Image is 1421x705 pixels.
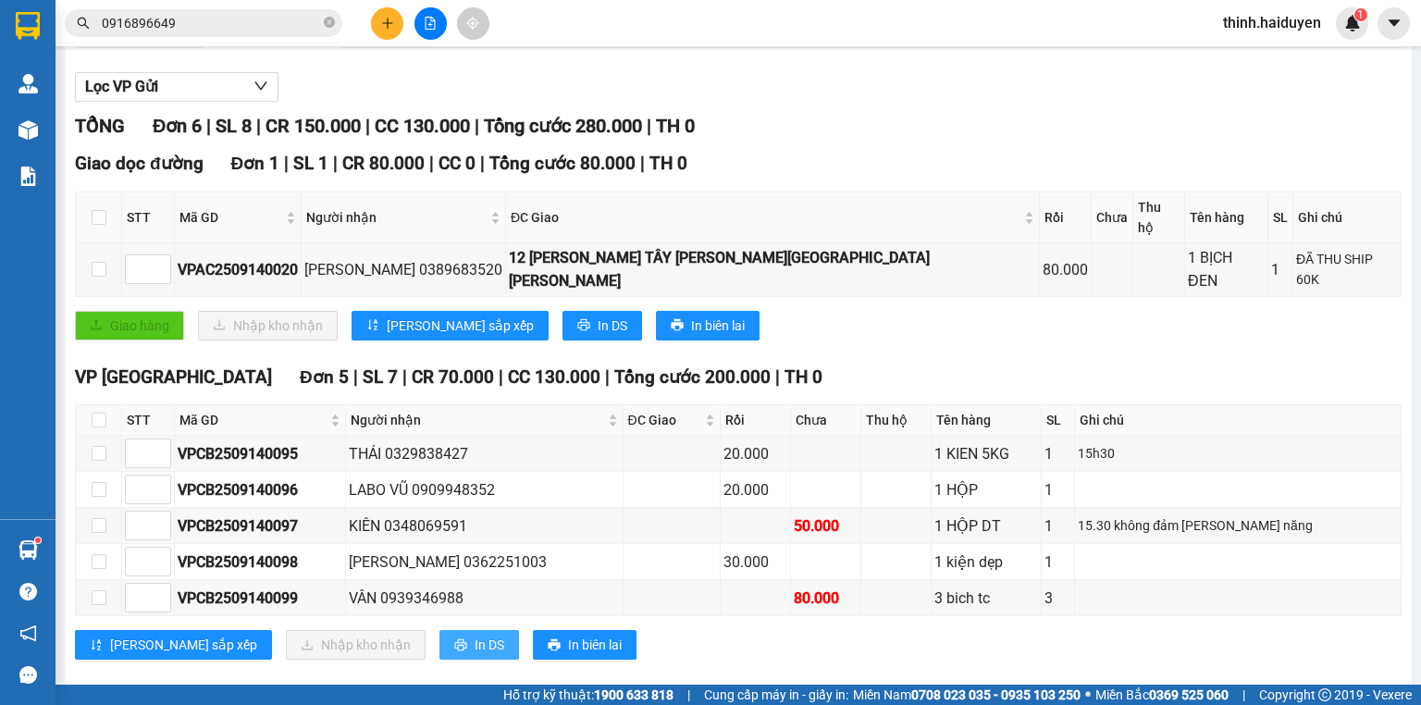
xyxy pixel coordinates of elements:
[75,630,272,660] button: sort-ascending[PERSON_NAME] sắp xếp
[412,366,494,388] span: CR 70.000
[508,366,600,388] span: CC 130.000
[128,103,141,116] span: environment
[1357,8,1364,21] span: 1
[256,115,261,137] span: |
[349,587,619,610] div: VÂN 0939346988
[548,638,561,653] span: printer
[375,115,470,137] span: CC 130.000
[853,685,1081,705] span: Miền Nam
[687,685,690,705] span: |
[1043,258,1088,281] div: 80.000
[1085,691,1091,699] span: ⚪️
[489,153,636,174] span: Tổng cước 80.000
[19,625,37,642] span: notification
[75,311,184,340] button: uploadGiao hàng
[349,514,619,538] div: KIÊN 0348069591
[110,635,257,655] span: [PERSON_NAME] sắp xếp
[429,153,434,174] span: |
[75,153,204,174] span: Giao dọc đường
[179,207,282,228] span: Mã GD
[153,115,202,137] span: Đơn 6
[216,115,252,137] span: SL 8
[178,514,342,538] div: VPCB2509140097
[424,17,437,30] span: file-add
[1044,514,1072,538] div: 1
[723,478,787,501] div: 20.000
[198,311,338,340] button: downloadNhập kho nhận
[253,79,268,93] span: down
[333,153,338,174] span: |
[387,315,534,336] span: [PERSON_NAME] sắp xếp
[75,115,125,137] span: TỔNG
[1268,192,1293,243] th: SL
[1271,258,1290,281] div: 1
[1044,442,1072,465] div: 1
[306,207,487,228] span: Người nhận
[475,635,504,655] span: In DS
[704,685,848,705] span: Cung cấp máy in - giấy in:
[934,478,1038,501] div: 1 HỘP
[1293,192,1402,243] th: Ghi chú
[533,630,636,660] button: printerIn biên lai
[231,153,280,174] span: Đơn 1
[794,514,858,538] div: 50.000
[628,410,702,430] span: ĐC Giao
[511,207,1020,228] span: ĐC Giao
[178,587,342,610] div: VPCB2509140099
[266,115,361,137] span: CR 150.000
[598,315,627,336] span: In DS
[1044,550,1072,574] div: 1
[1092,192,1133,243] th: Chưa
[365,115,370,137] span: |
[568,635,622,655] span: In biên lai
[605,366,610,388] span: |
[723,442,787,465] div: 20.000
[614,366,771,388] span: Tổng cước 200.000
[352,311,549,340] button: sort-ascending[PERSON_NAME] sắp xếp
[439,153,476,174] span: CC 0
[175,580,346,616] td: VPCB2509140099
[9,9,268,44] li: Hải Duyên
[349,442,619,465] div: THÁI 0329838427
[1318,688,1331,701] span: copyright
[363,366,398,388] span: SL 7
[457,7,489,40] button: aim
[349,550,619,574] div: [PERSON_NAME] 0362251003
[342,153,425,174] span: CR 80.000
[1078,515,1398,536] div: 15.30 không đảm [PERSON_NAME] năng
[353,366,358,388] span: |
[785,366,822,388] span: TH 0
[402,366,407,388] span: |
[480,153,485,174] span: |
[300,366,349,388] span: Đơn 5
[1078,443,1398,464] div: 15h30
[1095,685,1229,705] span: Miền Bắc
[284,153,289,174] span: |
[102,13,320,33] input: Tìm tên, số ĐT hoặc mã đơn
[1208,11,1336,34] span: thinh.haiduyen
[439,630,519,660] button: printerIn DS
[19,540,38,560] img: warehouse-icon
[503,685,673,705] span: Hỗ trợ kỹ thuật:
[1354,8,1367,21] sup: 1
[128,102,229,157] b: 436 [PERSON_NAME], Khu 2
[454,638,467,653] span: printer
[721,405,791,436] th: Rồi
[85,75,158,98] span: Lọc VP Gửi
[175,508,346,544] td: VPCB2509140097
[594,687,673,702] strong: 1900 633 818
[19,666,37,684] span: message
[19,583,37,600] span: question-circle
[293,153,328,174] span: SL 1
[1042,405,1076,436] th: SL
[9,79,128,140] li: VP VP [GEOGRAPHIC_DATA]
[466,17,479,30] span: aim
[366,318,379,333] span: sort-ascending
[178,478,342,501] div: VPCB2509140096
[19,167,38,186] img: solution-icon
[1378,7,1410,40] button: caret-down
[671,318,684,333] span: printer
[178,442,342,465] div: VPCB2509140095
[19,74,38,93] img: warehouse-icon
[1133,192,1185,243] th: Thu hộ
